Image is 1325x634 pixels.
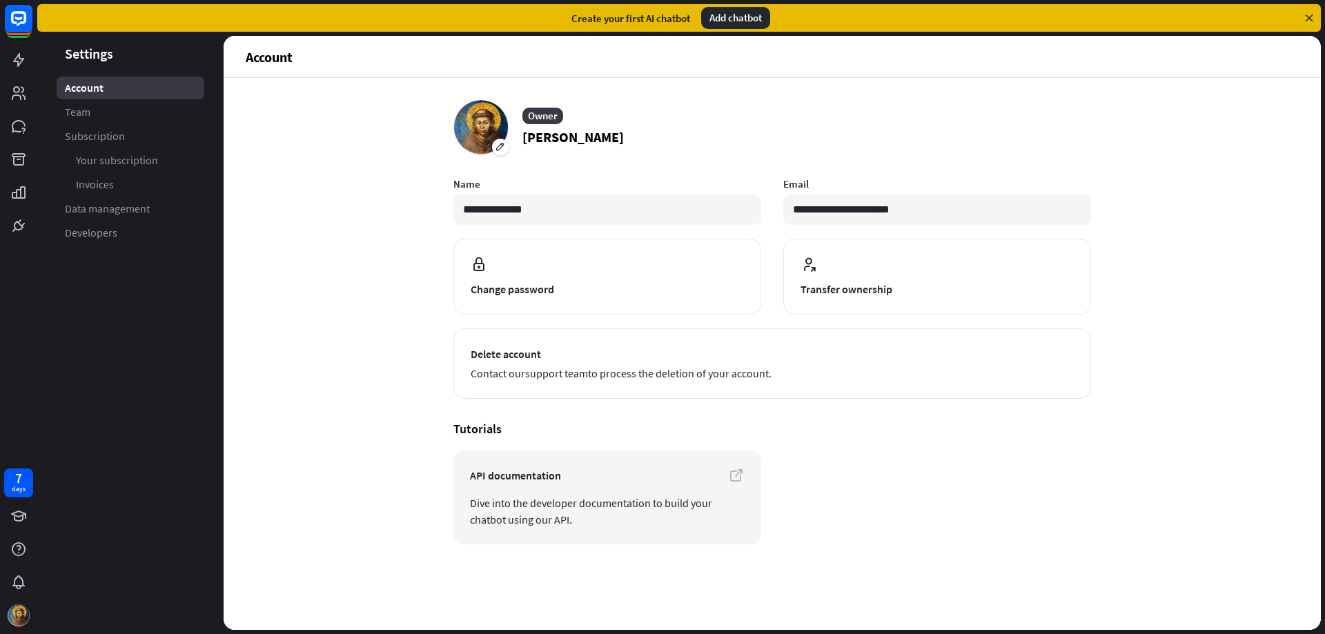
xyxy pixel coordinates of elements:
[11,6,52,47] button: Open LiveChat chat widget
[453,421,1091,437] h4: Tutorials
[65,201,150,216] span: Data management
[701,7,770,29] div: Add chatbot
[522,127,624,148] p: [PERSON_NAME]
[470,467,745,484] span: API documentation
[783,239,1091,315] button: Transfer ownership
[65,226,117,240] span: Developers
[471,346,1074,362] span: Delete account
[57,197,204,220] a: Data management
[453,328,1091,399] button: Delete account Contact oursupport teamto process the deletion of your account.
[522,108,563,124] div: Owner
[65,81,104,95] span: Account
[57,173,204,196] a: Invoices
[57,149,204,172] a: Your subscription
[801,281,1074,297] span: Transfer ownership
[471,281,744,297] span: Change password
[4,468,33,497] a: 7 days
[783,177,1091,190] label: Email
[57,221,204,244] a: Developers
[65,105,90,119] span: Team
[470,495,745,528] span: Dive into the developer documentation to build your chatbot using our API.
[453,239,761,315] button: Change password
[471,365,1074,382] span: Contact our to process the deletion of your account.
[15,472,22,484] div: 7
[76,153,158,168] span: Your subscription
[224,36,1321,77] header: Account
[57,125,204,148] a: Subscription
[453,450,761,544] a: API documentation Dive into the developer documentation to build your chatbot using our API.
[76,177,114,192] span: Invoices
[12,484,26,494] div: days
[453,177,761,190] label: Name
[57,101,204,123] a: Team
[525,366,588,380] a: support team
[37,44,224,63] header: Settings
[571,12,690,25] div: Create your first AI chatbot
[65,129,125,143] span: Subscription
